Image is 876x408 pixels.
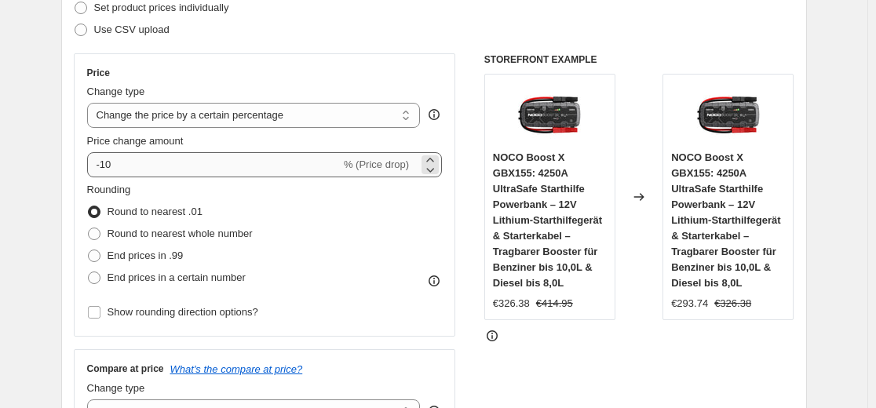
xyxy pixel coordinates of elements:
[493,151,602,289] span: NOCO Boost X GBX155: 4250A UltraSafe Starthilfe Powerbank – 12V Lithium-Starthilfegerät & Starter...
[536,296,573,311] strike: €414.95
[87,135,184,147] span: Price change amount
[87,152,341,177] input: -15
[108,206,203,217] span: Round to nearest .01
[671,296,708,311] div: €293.74
[714,296,751,311] strike: €326.38
[108,306,258,318] span: Show rounding direction options?
[170,363,303,375] button: What's the compare at price?
[671,151,780,289] span: NOCO Boost X GBX155: 4250A UltraSafe Starthilfe Powerbank – 12V Lithium-Starthilfegerät & Starter...
[87,184,131,195] span: Rounding
[108,228,253,239] span: Round to nearest whole number
[484,53,794,66] h6: STOREFRONT EXAMPLE
[94,24,170,35] span: Use CSV upload
[108,250,184,261] span: End prices in .99
[87,382,145,394] span: Change type
[426,107,442,122] div: help
[518,82,581,145] img: 71E677Vc2rS_80x.jpg
[344,158,409,170] span: % (Price drop)
[108,271,246,283] span: End prices in a certain number
[87,86,145,97] span: Change type
[94,2,229,13] span: Set product prices individually
[697,82,760,145] img: 71E677Vc2rS_80x.jpg
[87,362,164,375] h3: Compare at price
[493,296,530,311] div: €326.38
[87,67,110,79] h3: Price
